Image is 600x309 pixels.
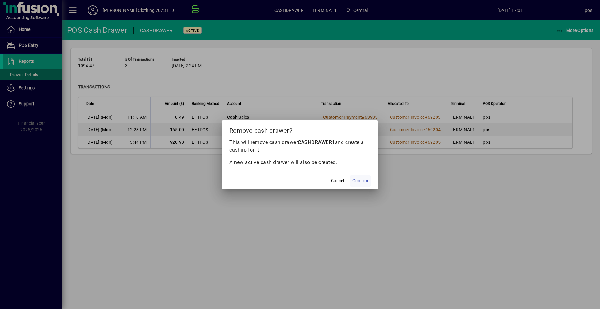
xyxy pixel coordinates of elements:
[229,139,371,154] p: This will remove cash drawer and create a cashup for it.
[327,175,347,187] button: Cancel
[331,177,344,184] span: Cancel
[298,139,335,145] b: CASHDRAWER1
[350,175,371,187] button: Confirm
[222,120,378,138] h2: Remove cash drawer?
[352,177,368,184] span: Confirm
[229,159,371,166] p: A new active cash drawer will also be created.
